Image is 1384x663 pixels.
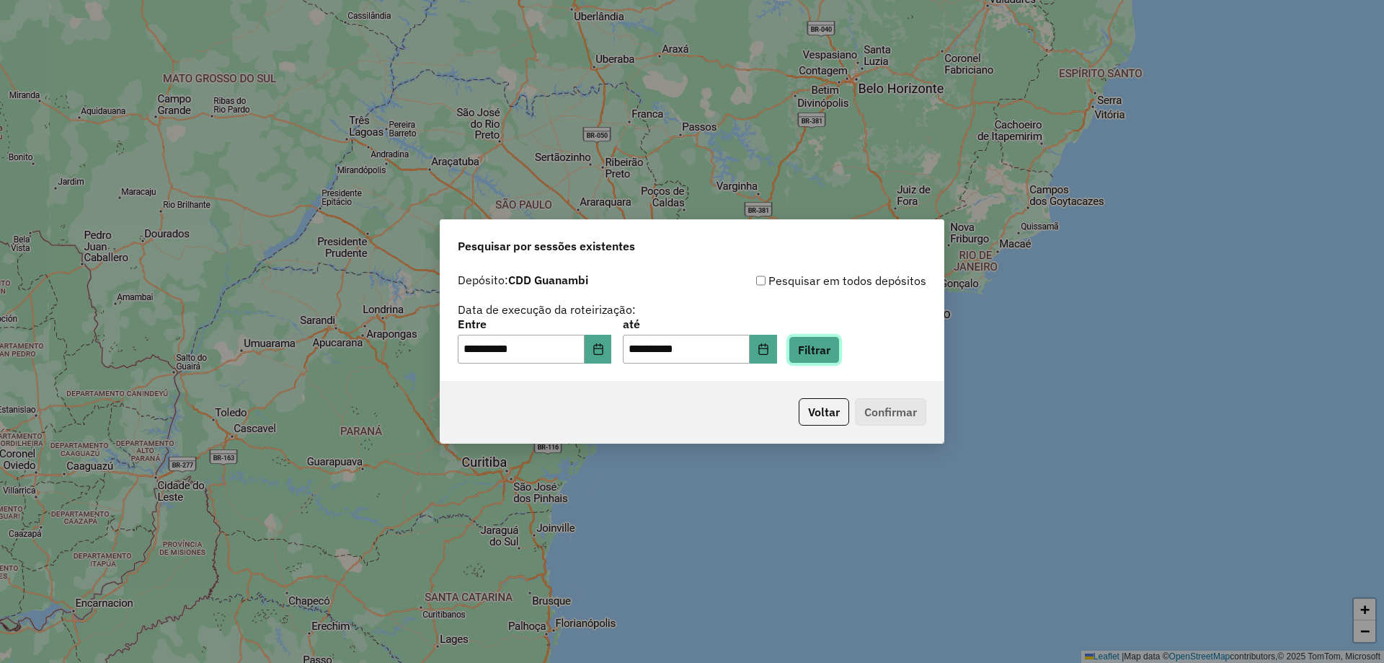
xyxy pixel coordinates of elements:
span: Pesquisar por sessões existentes [458,237,635,255]
strong: CDD Guanambi [508,273,588,287]
button: Choose Date [750,335,777,364]
label: até [623,315,776,333]
label: Data de execução da roteirização: [458,301,636,318]
div: Pesquisar em todos depósitos [692,272,926,289]
label: Entre [458,315,611,333]
label: Depósito: [458,271,588,289]
button: Filtrar [789,336,840,364]
button: Voltar [799,398,849,426]
button: Choose Date [585,335,612,364]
